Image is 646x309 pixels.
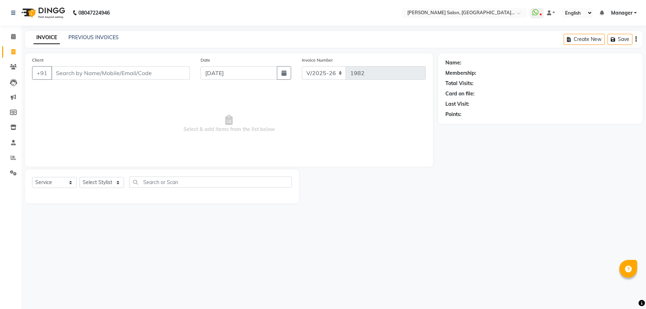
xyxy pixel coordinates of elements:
[445,69,476,77] div: Membership:
[616,281,639,302] iframe: chat widget
[78,3,110,23] b: 08047224946
[445,90,475,98] div: Card on file:
[201,57,210,63] label: Date
[564,34,605,45] button: Create New
[445,59,461,67] div: Name:
[608,34,632,45] button: Save
[32,66,52,80] button: +91
[32,57,43,63] label: Client
[445,100,469,108] div: Last Visit:
[302,57,333,63] label: Invoice Number
[32,88,426,159] span: Select & add items from the list below
[611,9,632,17] span: Manager
[18,3,67,23] img: logo
[68,34,119,41] a: PREVIOUS INVOICES
[445,111,461,118] div: Points:
[129,177,292,188] input: Search or Scan
[51,66,190,80] input: Search by Name/Mobile/Email/Code
[33,31,60,44] a: INVOICE
[445,80,474,87] div: Total Visits:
